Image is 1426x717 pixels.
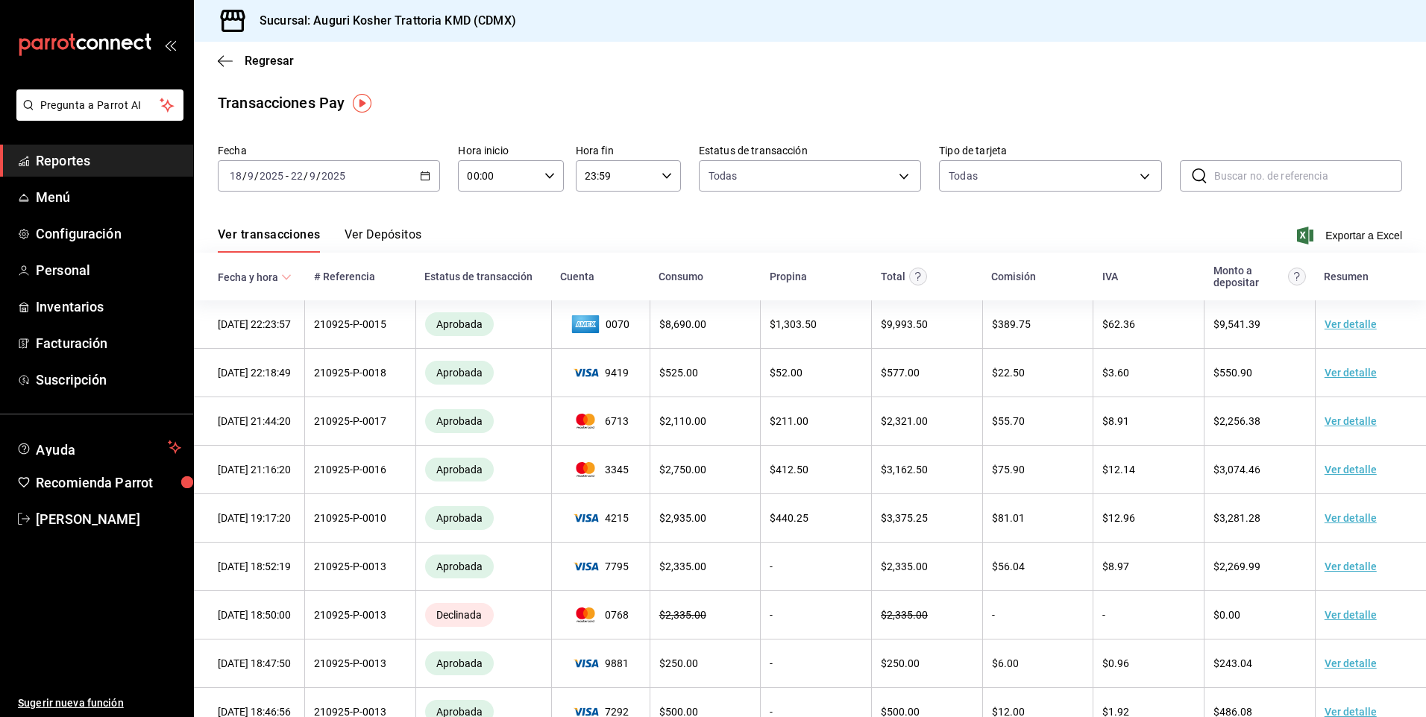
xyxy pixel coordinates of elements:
span: Sugerir nueva función [18,695,181,711]
span: $ 75.90 [992,464,1025,476]
div: Transacciones Pay [218,92,345,114]
a: Ver detalle [1325,367,1377,379]
button: Ver transacciones [218,227,321,253]
span: Aprobada [430,657,489,669]
div: Propina [770,271,807,282]
a: Ver detalle [1325,415,1377,427]
span: $ 12.96 [1102,512,1135,524]
span: $ 81.01 [992,512,1025,524]
td: 210925-P-0016 [305,446,416,494]
div: Consumo [659,271,703,282]
div: Transacciones cobradas de manera exitosa. [425,312,494,336]
span: 0070 [561,312,641,336]
td: 210925-P-0013 [305,639,416,688]
input: -- [309,170,316,182]
div: navigation tabs [218,227,422,253]
span: Aprobada [430,318,489,330]
a: Ver detalle [1325,560,1377,572]
span: Declinada [430,609,488,621]
span: $ 8.97 [1102,560,1129,572]
span: $ 2,110.00 [659,415,706,427]
span: $ 550.90 [1213,367,1252,379]
div: Transacciones cobradas de manera exitosa. [425,409,494,433]
td: 210925-P-0018 [305,349,416,397]
label: Fecha [218,145,440,156]
span: Pregunta a Parrot AI [40,98,160,113]
div: Estatus de transacción [424,271,533,282]
span: $ 62.36 [1102,318,1135,330]
span: Suscripción [36,370,181,390]
span: $ 56.04 [992,560,1025,572]
label: Hora inicio [458,145,563,156]
div: Transacciones cobradas de manera exitosa. [425,555,494,578]
button: Exportar a Excel [1300,227,1402,244]
span: [PERSON_NAME] [36,509,181,529]
span: $ 2,335.00 [659,560,706,572]
span: Aprobada [430,367,489,379]
a: Ver detalle [1325,464,1377,476]
span: $ 52.00 [770,367,802,379]
label: Hora fin [576,145,681,156]
td: $0.00 [1204,591,1316,639]
span: Aprobada [430,415,489,427]
td: 210925-P-0013 [305,543,416,591]
span: Configuración [36,224,181,244]
input: -- [290,170,304,182]
span: $ 525.00 [659,367,698,379]
button: Ver Depósitos [345,227,422,253]
span: $ 1,303.50 [770,318,817,330]
td: - [1093,591,1204,639]
a: Ver detalle [1325,657,1377,669]
span: $ 2,256.38 [1213,415,1260,427]
td: [DATE] 18:47:50 [194,639,305,688]
span: Personal [36,260,181,280]
span: $ 412.50 [770,464,808,476]
div: Transacciones cobradas de manera exitosa. [425,458,494,481]
div: Transacciones cobradas de manera exitosa. [425,361,494,385]
td: [DATE] 18:50:00 [194,591,305,639]
td: [DATE] 22:23:57 [194,300,305,349]
span: Reportes [36,151,181,171]
span: Menú [36,187,181,207]
span: $ 3,162.50 [881,464,928,476]
span: $ 2,335.00 [881,609,928,621]
div: Todas [949,168,978,183]
label: Tipo de tarjeta [939,145,1161,156]
td: - [982,591,1093,639]
span: Todas [709,168,738,183]
td: 210925-P-0013 [305,591,416,639]
div: Cuenta [560,271,594,282]
td: [DATE] 18:52:19 [194,543,305,591]
span: 4215 [561,512,641,524]
span: 9881 [561,657,641,669]
span: $ 2,935.00 [659,512,706,524]
td: - [761,591,872,639]
span: $ 8.91 [1102,415,1129,427]
svg: Este monto equivale al total pagado por el comensal antes de aplicar Comisión e IVA. [909,268,927,285]
span: $ 211.00 [770,415,808,427]
span: $ 389.75 [992,318,1031,330]
div: Comisión [991,271,1036,282]
td: - [761,639,872,688]
input: -- [229,170,242,182]
span: $ 243.04 [1213,657,1252,669]
span: / [254,170,259,182]
span: $ 9,541.39 [1213,318,1260,330]
div: Transacciones cobradas de manera exitosa. [425,651,494,675]
span: 6713 [561,414,641,429]
span: / [316,170,321,182]
span: - [286,170,289,182]
span: $ 0.96 [1102,657,1129,669]
input: ---- [321,170,346,182]
div: Transacciones cobradas de manera exitosa. [425,506,494,530]
h3: Sucursal: Auguri Kosher Trattoria KMD (CDMX) [248,12,516,30]
td: [DATE] 19:17:20 [194,494,305,543]
button: Tooltip marker [353,94,371,113]
div: Transacciones declinadas por el banco emisor. No se hace ningún cargo al tarjetahabiente ni al co... [425,603,494,627]
button: Pregunta a Parrot AI [16,89,183,121]
span: 9419 [561,367,641,379]
span: $ 12.14 [1102,464,1135,476]
span: / [242,170,247,182]
span: $ 8,690.00 [659,318,706,330]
